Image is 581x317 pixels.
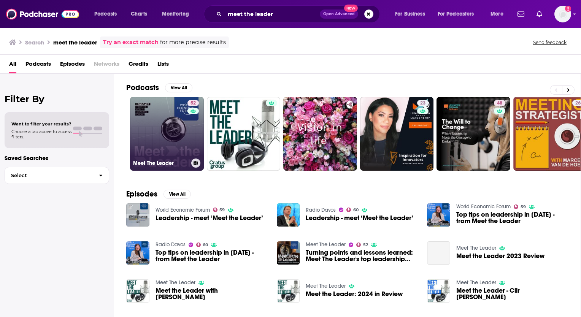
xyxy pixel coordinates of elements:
a: 23 [360,97,434,171]
a: Meet The Leader [156,279,195,286]
h3: meet the leader [53,39,97,46]
button: open menu [485,8,513,20]
span: 60 [353,208,359,212]
a: Try an exact match [103,38,159,47]
button: Send feedback [531,39,569,46]
span: Meet the Leader - Cllr [PERSON_NAME] [456,287,568,300]
a: Top tips on leadership in 2023 - from Meet the Leader [456,211,568,224]
a: Lists [157,58,169,73]
h3: Meet The Leader [133,160,188,166]
a: World Economic Forum [456,203,511,210]
p: Saved Searches [5,154,109,162]
span: 23 [420,100,425,107]
button: View All [164,190,191,199]
img: Turning points and lessons learned: Meet The Leader's top leadership moments so far [277,241,300,265]
button: Select [5,167,109,184]
a: Radio Davos [306,207,336,213]
h3: Search [25,39,44,46]
span: Choose a tab above to access filters. [11,129,71,139]
span: Episodes [60,58,85,73]
img: Meet the Leader - Cllr Dan Swords [427,279,450,303]
h2: Filter By [5,94,109,105]
img: Leadership - meet ‘Meet the Leader’ [126,203,149,227]
a: 59 [514,204,526,209]
img: User Profile [554,6,571,22]
a: Meet the Leader - Cllr Dan Swords [456,287,568,300]
span: 48 [497,100,502,107]
a: Meet The Leader [456,279,496,286]
a: PodcastsView All [126,83,192,92]
a: Leadership - meet ‘Meet the Leader’ [306,215,413,221]
span: All [9,58,16,73]
button: View All [165,83,192,92]
a: 60 [196,243,208,247]
a: 48 [437,97,510,171]
a: EpisodesView All [126,189,191,199]
a: Credits [129,58,148,73]
span: 60 [203,243,208,247]
a: World Economic Forum [156,207,210,213]
a: Top tips on leadership in 2023 - from Meet the Leader [126,241,149,265]
h2: Episodes [126,189,157,199]
a: Meet the Leader 2023 Review [427,241,450,265]
span: More [491,9,503,19]
a: Charts [126,8,152,20]
span: Monitoring [162,9,189,19]
span: Logged in as gmacdermott [554,6,571,22]
span: Top tips on leadership in [DATE] - from Meet the Leader [156,249,268,262]
img: Meet the Leader: 2024 in Review [277,279,300,303]
div: Search podcasts, credits, & more... [211,5,387,23]
span: 59 [521,205,526,209]
a: Leadership - meet ‘Meet the Leader’ [156,215,263,221]
span: 52 [190,100,196,107]
span: Meet the Leader with [PERSON_NAME] [156,287,268,300]
span: Open Advanced [323,12,355,16]
a: Podcasts [25,58,51,73]
img: Meet the Leader with Jason Brock [126,279,149,303]
img: Leadership - meet ‘Meet the Leader’ [277,203,300,227]
a: Show notifications dropdown [533,8,545,21]
h2: Podcasts [126,83,159,92]
a: Top tips on leadership in 2023 - from Meet the Leader [156,249,268,262]
a: Meet The Leader [306,241,346,248]
span: Networks [94,58,119,73]
button: Show profile menu [554,6,571,22]
span: Select [5,173,93,178]
span: 52 [363,243,368,247]
svg: Add a profile image [565,6,571,12]
button: open menu [89,8,127,20]
a: 23 [417,100,429,106]
span: Podcasts [94,9,117,19]
a: Meet the Leader: 2024 in Review [306,291,403,297]
span: 26 [575,100,581,107]
a: Show notifications dropdown [514,8,527,21]
a: Turning points and lessons learned: Meet The Leader's top leadership moments so far [306,249,418,262]
span: Top tips on leadership in [DATE] - from Meet the Leader [456,211,568,224]
a: 60 [346,208,359,212]
span: For Podcasters [438,9,474,19]
a: 52 [187,100,199,106]
a: Meet The Leader [306,283,346,289]
a: 59 [213,208,225,212]
a: 52Meet The Leader [130,97,204,171]
img: Podchaser - Follow, Share and Rate Podcasts [6,7,79,21]
img: Top tips on leadership in 2023 - from Meet the Leader [427,203,450,227]
a: 52 [356,243,368,247]
input: Search podcasts, credits, & more... [225,8,320,20]
span: 59 [219,208,225,212]
a: Radio Davos [156,241,186,248]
